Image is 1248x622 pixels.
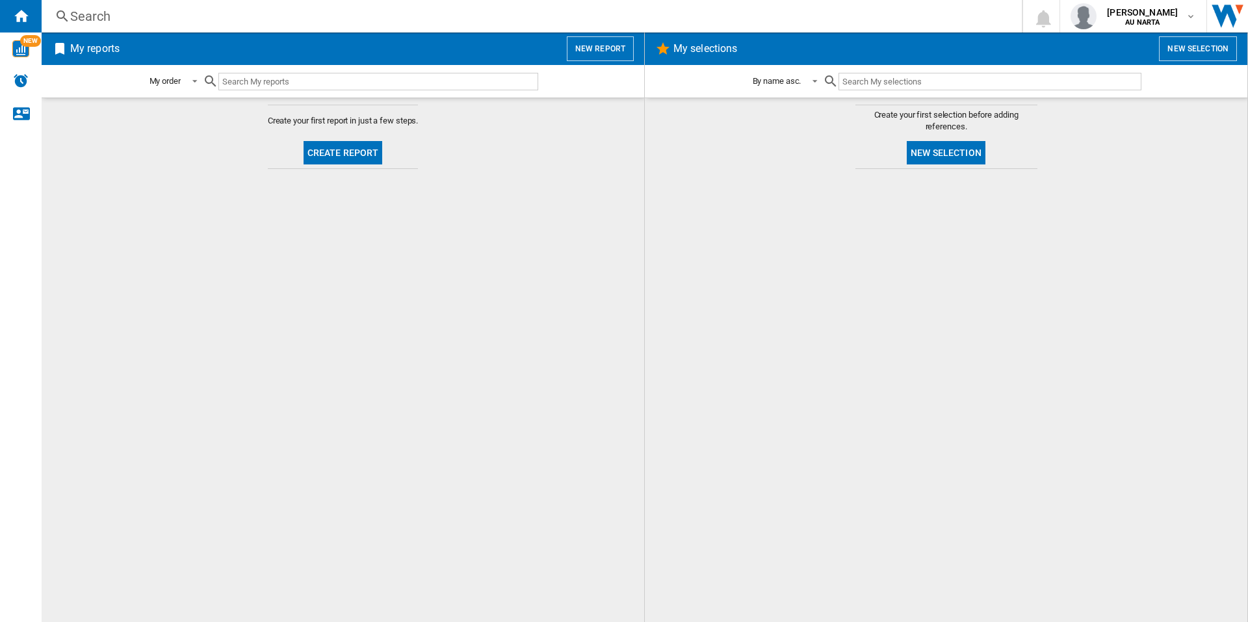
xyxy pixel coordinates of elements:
[1159,36,1237,61] button: New selection
[671,36,740,61] h2: My selections
[1071,3,1097,29] img: profile.jpg
[20,35,41,47] span: NEW
[268,115,419,127] span: Create your first report in just a few steps.
[1125,18,1160,27] b: AU NARTA
[907,141,985,164] button: New selection
[1107,6,1178,19] span: [PERSON_NAME]
[70,7,988,25] div: Search
[68,36,122,61] h2: My reports
[218,73,538,90] input: Search My reports
[838,73,1141,90] input: Search My selections
[304,141,383,164] button: Create report
[753,76,801,86] div: By name asc.
[13,73,29,88] img: alerts-logo.svg
[567,36,634,61] button: New report
[855,109,1037,133] span: Create your first selection before adding references.
[149,76,181,86] div: My order
[12,40,29,57] img: wise-card.svg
